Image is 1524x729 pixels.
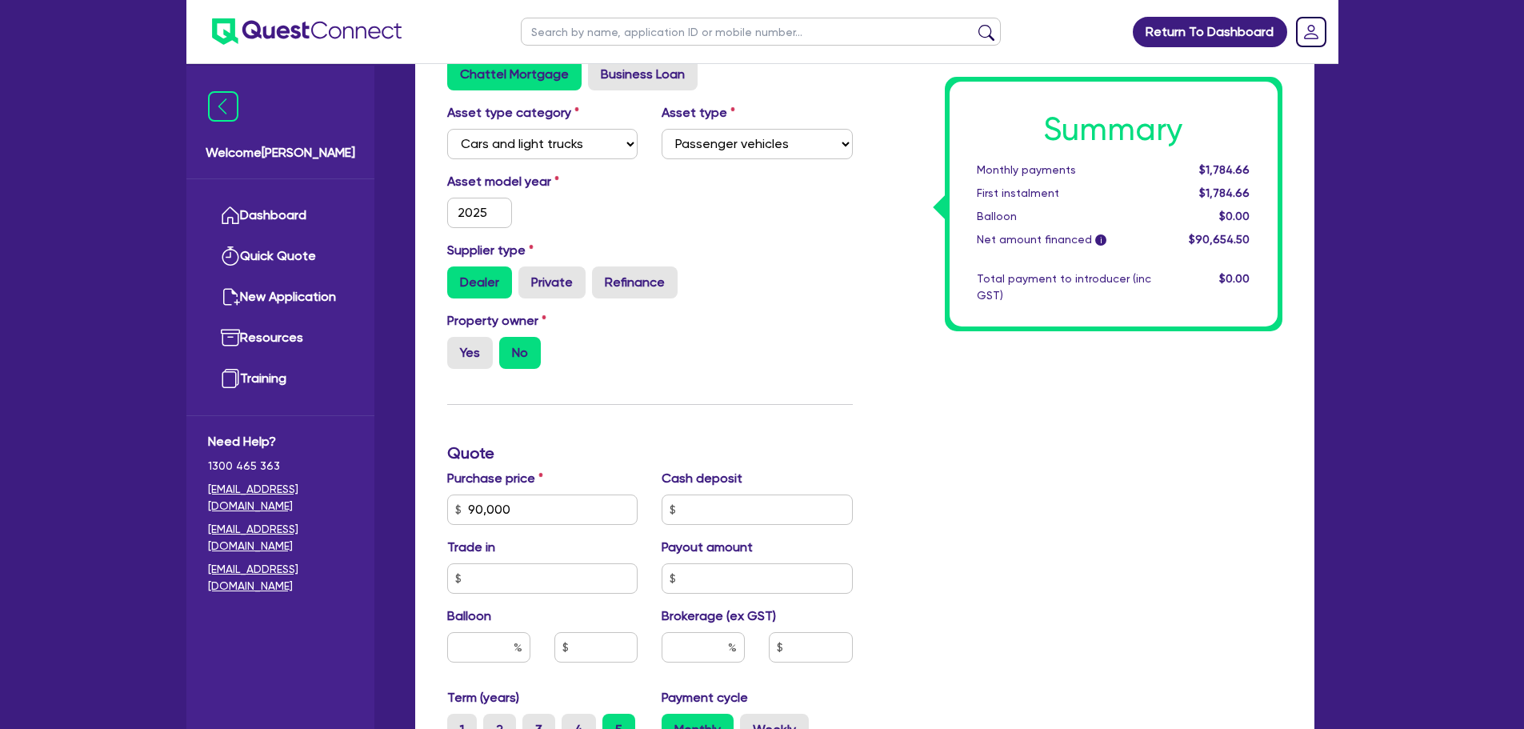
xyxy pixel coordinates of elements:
label: Supplier type [447,241,534,260]
img: quest-connect-logo-blue [212,18,402,45]
label: Yes [447,337,493,369]
div: Monthly payments [965,162,1163,178]
span: Need Help? [208,432,353,451]
a: New Application [208,277,353,318]
div: Total payment to introducer (inc GST) [965,270,1163,304]
img: icon-menu-close [208,91,238,122]
span: $90,654.50 [1189,233,1250,246]
label: Private [518,266,586,298]
a: [EMAIL_ADDRESS][DOMAIN_NAME] [208,481,353,515]
div: Balloon [965,208,1163,225]
h1: Summary [977,110,1250,149]
img: quick-quote [221,246,240,266]
span: $1,784.66 [1199,163,1250,176]
span: Welcome [PERSON_NAME] [206,143,355,162]
a: Resources [208,318,353,358]
label: Asset model year [435,172,650,191]
span: $0.00 [1219,272,1250,285]
div: First instalment [965,185,1163,202]
span: $0.00 [1219,210,1250,222]
a: Dashboard [208,195,353,236]
a: Return To Dashboard [1133,17,1287,47]
span: 1300 465 363 [208,458,353,475]
label: No [499,337,541,369]
label: Chattel Mortgage [447,58,582,90]
a: Dropdown toggle [1290,11,1332,53]
label: Brokerage (ex GST) [662,607,776,626]
label: Term (years) [447,688,519,707]
label: Property owner [447,311,546,330]
img: new-application [221,287,240,306]
img: resources [221,328,240,347]
label: Business Loan [588,58,698,90]
span: i [1095,235,1106,246]
label: Trade in [447,538,495,557]
a: Training [208,358,353,399]
a: [EMAIL_ADDRESS][DOMAIN_NAME] [208,561,353,595]
label: Payout amount [662,538,753,557]
label: Payment cycle [662,688,748,707]
span: $1,784.66 [1199,186,1250,199]
label: Asset type [662,103,735,122]
label: Purchase price [447,469,543,488]
a: Quick Quote [208,236,353,277]
label: Dealer [447,266,512,298]
img: training [221,369,240,388]
label: Asset type category [447,103,579,122]
a: [EMAIL_ADDRESS][DOMAIN_NAME] [208,521,353,555]
h3: Quote [447,443,853,463]
label: Cash deposit [662,469,742,488]
label: Balloon [447,607,491,626]
div: Net amount financed [965,231,1163,248]
label: Refinance [592,266,678,298]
